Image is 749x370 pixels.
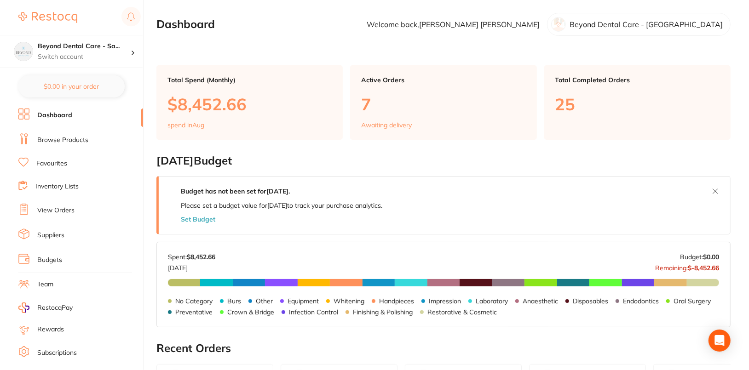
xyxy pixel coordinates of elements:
a: Budgets [37,256,62,265]
p: Handpieces [379,297,414,305]
a: Favourites [36,159,67,168]
p: Remaining: [655,261,719,272]
p: Anaesthetic [523,297,558,305]
p: Other [256,297,273,305]
span: RestocqPay [37,303,73,313]
a: Total Completed Orders25 [544,65,731,140]
a: Inventory Lists [35,182,79,191]
p: Beyond Dental Care - [GEOGRAPHIC_DATA] [570,20,723,28]
strong: $8,452.66 [187,253,215,261]
p: Disposables [573,297,608,305]
p: Restorative & Cosmetic [427,308,497,316]
a: Active Orders7Awaiting delivery [350,65,536,140]
p: Laboratory [476,297,508,305]
p: Finishing & Polishing [353,308,413,316]
p: Burs [227,297,241,305]
p: Total Completed Orders [555,76,720,84]
p: Infection Control [289,308,338,316]
p: Equipment [288,297,319,305]
p: Crown & Bridge [227,308,274,316]
h4: Beyond Dental Care - Sandstone Point [38,42,131,51]
h2: Dashboard [156,18,215,31]
p: Whitening [334,297,364,305]
p: Budget: [680,253,719,261]
p: $8,452.66 [167,95,332,114]
p: Switch account [38,52,131,62]
img: Beyond Dental Care - Sandstone Point [14,42,33,61]
a: Suppliers [37,231,64,240]
strong: $0.00 [703,253,719,261]
p: [DATE] [168,261,215,272]
a: Rewards [37,325,64,334]
p: spend in Aug [167,121,204,129]
p: Please set a budget value for [DATE] to track your purchase analytics. [181,202,382,209]
a: Restocq Logo [18,7,77,28]
img: Restocq Logo [18,12,77,23]
p: Awaiting delivery [361,121,412,129]
p: Active Orders [361,76,525,84]
button: $0.00 in your order [18,75,125,97]
a: RestocqPay [18,302,73,313]
a: Team [37,280,53,289]
a: Dashboard [37,111,72,120]
p: Total Spend (Monthly) [167,76,332,84]
strong: Budget has not been set for [DATE] . [181,187,290,195]
a: Browse Products [37,136,88,145]
p: 25 [555,95,720,114]
img: RestocqPay [18,302,29,313]
p: 7 [361,95,525,114]
p: Spent: [168,253,215,261]
h2: [DATE] Budget [156,154,731,167]
div: Open Intercom Messenger [709,330,731,352]
p: Preventative [175,308,213,316]
p: Oral Surgery [674,297,711,305]
p: Endodontics [623,297,659,305]
button: Set Budget [181,216,215,223]
strong: $-8,452.66 [688,264,719,272]
a: View Orders [37,206,75,215]
a: Subscriptions [37,348,77,358]
a: Total Spend (Monthly)$8,452.66spend inAug [156,65,343,140]
h2: Recent Orders [156,342,731,355]
p: No Category [175,297,213,305]
p: Impression [429,297,461,305]
p: Welcome back, [PERSON_NAME] [PERSON_NAME] [367,20,540,28]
